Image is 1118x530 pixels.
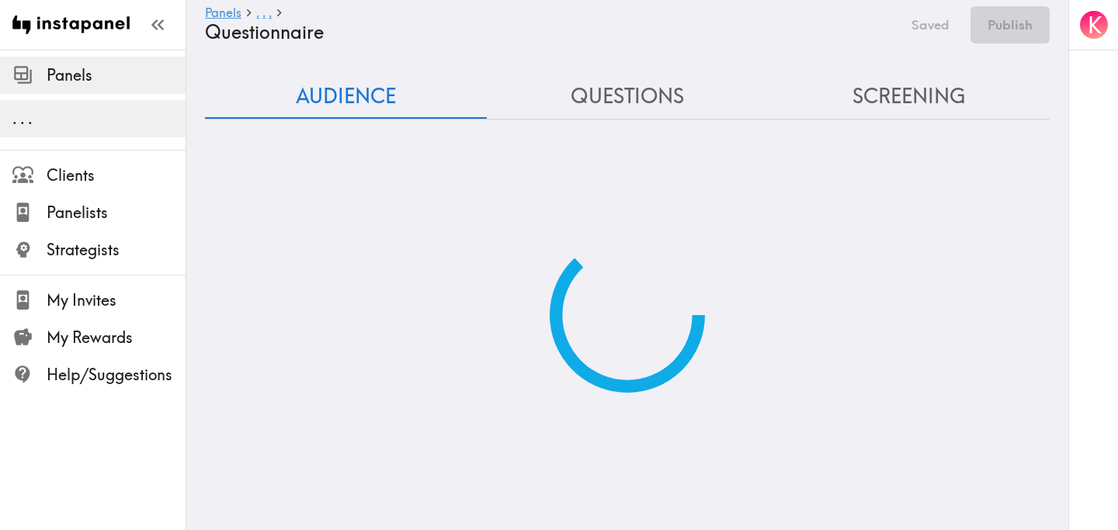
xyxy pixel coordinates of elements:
[1078,9,1109,40] button: K
[256,6,272,21] a: ...
[20,109,25,128] span: .
[47,327,186,348] span: My Rewards
[205,6,241,21] a: Panels
[12,109,17,128] span: .
[1088,12,1102,39] span: K
[47,289,186,311] span: My Invites
[205,74,487,119] button: Audience
[47,202,186,223] span: Panelists
[47,64,186,86] span: Panels
[47,239,186,261] span: Strategists
[47,364,186,386] span: Help/Suggestions
[262,5,266,20] span: .
[47,165,186,186] span: Clients
[256,5,259,20] span: .
[28,109,33,128] span: .
[487,74,769,119] button: Questions
[768,74,1050,119] button: Screening
[205,21,891,43] h4: Questionnaire
[205,74,1050,119] div: Questionnaire Audience/Questions/Screening Tab Navigation
[269,5,272,20] span: .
